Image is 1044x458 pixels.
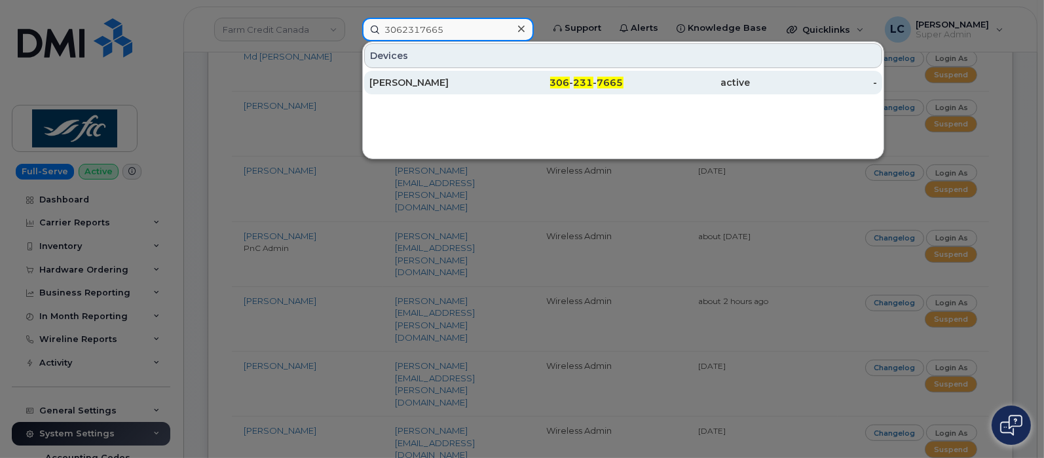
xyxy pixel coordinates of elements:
[624,76,751,89] div: active
[550,77,570,88] span: 306
[574,77,593,88] span: 231
[496,76,624,89] div: - -
[369,76,496,89] div: [PERSON_NAME]
[750,76,877,89] div: -
[1000,415,1022,436] img: Open chat
[597,77,624,88] span: 7665
[364,43,882,68] div: Devices
[364,71,882,94] a: [PERSON_NAME]306-231-7665active-
[362,18,534,41] input: Find something...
